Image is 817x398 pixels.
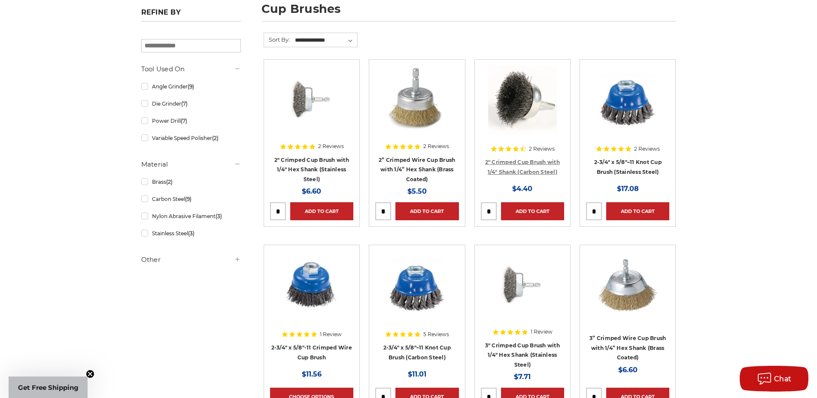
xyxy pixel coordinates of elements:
a: Power Drill [141,113,241,128]
span: Get Free Shipping [18,383,79,392]
a: 3" Crimped Cup Brush with 1/4" Hex Shank [481,251,564,334]
a: 2-3/4″ x 5/8″–11 Knot Cup Brush (Carbon Steel) [375,251,459,334]
span: (9) [188,83,194,90]
img: 2-3/4" x 5/8"-11 Crimped Wire Cup Brush [277,251,346,320]
a: Angle Grinder [141,79,241,94]
a: 3” Crimped Wire Cup Brush with 1/4” Hex Shank (Brass Coated) [589,335,666,361]
span: (9) [185,196,191,202]
a: Die Grinder [141,96,241,111]
span: $4.40 [512,185,532,193]
span: $11.56 [302,370,322,378]
a: 2-3/4″ x 5/8″–11 Knot Cup Brush (Stainless Steel) [586,66,669,149]
h5: Material [141,159,241,170]
a: 2-3/4" x 5/8"-11 Crimped Wire Cup Brush [271,344,352,361]
h5: Refine by [141,8,241,21]
img: 2" Crimped Cup Brush 193220B [277,66,346,134]
button: Chat [740,366,808,392]
a: 2-3/4" x 5/8"-11 Crimped Wire Cup Brush [270,251,353,334]
a: Add to Cart [290,202,353,220]
a: 3" Crimped Cup Brush with 1/4" Hex Shank (Stainless Steel) [485,342,560,368]
span: (2) [212,135,219,141]
a: Brass [141,174,241,189]
span: 5 Reviews [423,332,449,337]
select: Sort By: [294,34,358,47]
a: 2" brass crimped wire cup brush with 1/4" hex shank [375,66,459,149]
img: 2" brass crimped wire cup brush with 1/4" hex shank [383,66,451,134]
img: Crimped Wire Cup Brush with Shank [488,66,557,134]
a: 2" Crimped Cup Brush with 1/4" Hex Shank (Stainless Steel) [274,157,349,182]
span: $5.50 [407,187,427,195]
div: Get Free ShippingClose teaser [9,377,88,398]
span: Chat [774,375,792,383]
span: $11.01 [408,370,426,378]
span: $6.60 [302,187,321,195]
a: Carbon Steel [141,191,241,207]
a: Variable Speed Polisher [141,131,241,146]
span: $6.60 [618,366,638,374]
h5: Tool Used On [141,64,241,74]
span: $7.71 [514,373,531,381]
img: 3" Crimped Cup Brush with Brass Bristles and 1/4 Inch Hex Shank [593,251,662,320]
img: 2-3/4″ x 5/8″–11 Knot Cup Brush (Carbon Steel) [383,251,451,320]
span: 2 Reviews [634,146,660,152]
a: 2-3/4″ x 5/8″–11 Knot Cup Brush (Carbon Steel) [383,344,451,361]
a: Add to Cart [606,202,669,220]
a: Stainless Steel [141,226,241,241]
a: 3" Crimped Cup Brush with Brass Bristles and 1/4 Inch Hex Shank [586,251,669,334]
img: 3" Crimped Cup Brush with 1/4" Hex Shank [488,251,557,320]
label: Sort By: [264,33,290,46]
h1: cup brushes [261,3,676,21]
img: 2-3/4″ x 5/8″–11 Knot Cup Brush (Stainless Steel) [593,66,662,134]
button: Close teaser [86,370,94,378]
a: 2-3/4″ x 5/8″–11 Knot Cup Brush (Stainless Steel) [594,159,662,175]
a: Nylon Abrasive Filament [141,209,241,224]
a: 2" Crimped Cup Brush with 1/4" Shank (Carbon Steel) [485,159,560,175]
span: (2) [166,179,173,185]
a: 2" Crimped Cup Brush 193220B [270,66,353,149]
span: (7) [181,118,187,124]
span: $17.08 [617,185,639,193]
h5: Other [141,255,241,265]
a: Add to Cart [501,202,564,220]
a: Add to Cart [395,202,459,220]
a: Crimped Wire Cup Brush with Shank [481,66,564,149]
span: 1 Review [320,332,342,337]
span: (7) [181,100,188,107]
span: (3) [188,230,194,237]
a: 2” Crimped Wire Cup Brush with 1/4” Hex Shank (Brass Coated) [379,157,455,182]
span: (3) [216,213,222,219]
span: 2 Reviews [529,146,555,152]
